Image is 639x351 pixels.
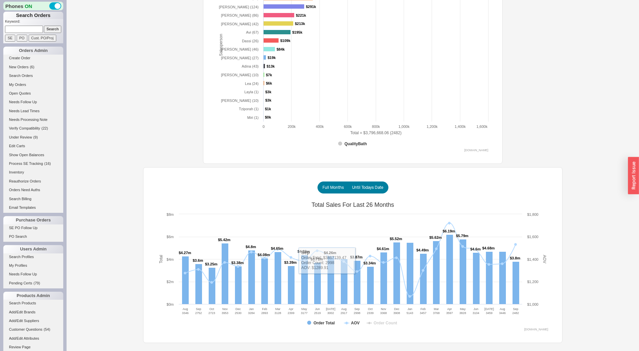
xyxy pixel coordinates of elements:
tspan: 2998 [354,311,360,315]
text: $4m [167,257,174,261]
span: Verify Compatibility [9,126,40,130]
tspan: $5.62m [429,235,442,239]
tspan: [PERSON_NAME] (86) [221,13,259,17]
tspan: Total [159,255,163,263]
div: Purchase Orders [3,216,63,224]
tspan: Apr [289,307,293,311]
a: Reauthorize Orders [3,178,63,185]
tspan: AOV [542,255,547,263]
tspan: Oct [368,307,373,311]
tspan: $4.65m [271,246,284,250]
span: ON [25,3,32,10]
tspan: 3597 [446,311,453,315]
tspan: Miri (1) [247,116,259,120]
tspan: $6.19m [443,229,455,233]
tspan: Jan [407,307,412,311]
text: $2m [167,280,174,284]
tspan: Aug [341,307,346,311]
tspan: $6k [266,81,272,85]
span: ( 79 ) [34,281,40,285]
tspan: $4.08m [258,253,270,257]
a: Inventory [3,169,63,176]
tspan: $1k [265,107,271,111]
tspan: $109k [280,39,291,43]
a: New Orders(6) [3,64,63,71]
tspan: 2893 [261,311,268,315]
text: [DOMAIN_NAME] [524,328,548,331]
tspan: [PERSON_NAME] (10) [221,99,259,103]
tspan: 3346 [182,311,189,315]
tspan: $4.49m [416,248,429,252]
tspan: [PERSON_NAME] (10) [221,73,259,77]
tspan: Sep [513,307,518,311]
tspan: Order Count [374,321,397,325]
input: Search [44,26,62,33]
div: Orders Admin [3,47,63,55]
tspan: QualityBath [344,142,367,146]
tspan: Oct [209,307,214,311]
tspan: $195k [292,30,303,34]
a: Create Order [3,55,63,62]
tspan: Adina (43) [242,64,259,68]
tspan: $4.26m [324,251,336,255]
div: Phones [3,2,63,10]
text: 1,000k [398,125,410,129]
tspan: $5.79m [456,234,469,238]
tspan: $0k [265,115,271,119]
tspan: Jun [315,307,320,311]
tspan: $5.42m [218,238,231,242]
a: Search Profiles [3,253,63,260]
tspan: Sep [196,307,201,311]
tspan: Tziporah (1) [239,107,259,111]
tspan: Mar [275,307,281,311]
input: Cust. PO/Proj [29,35,56,42]
tspan: 3953 [222,311,228,315]
text: 600k [344,125,352,129]
a: Search Billing [3,195,63,202]
span: Customer Questions [9,327,42,331]
text: 800k [372,125,380,129]
tspan: 3128 [275,311,281,315]
tspan: 3104 [473,311,479,315]
tspan: Dassi (26) [242,39,259,43]
tspan: May [302,307,308,311]
tspan: 3284 [248,311,255,315]
span: New Orders [9,65,29,69]
tspan: 3177 [301,311,308,315]
tspan: 3446 [499,311,506,315]
tspan: $13k [267,64,275,68]
a: Add/Edit Attributes [3,335,63,342]
text: 0 [263,125,265,129]
tspan: 3368 [380,311,387,315]
a: Pending Certs(79) [3,280,63,287]
tspan: Aug [183,307,188,311]
a: Review Page [3,344,63,351]
span: Process SE Tracking [9,162,43,166]
tspan: Dec [394,307,400,311]
tspan: 3828 [459,311,466,315]
tspan: $4.61m [377,247,389,251]
tspan: Total = $3,796,668.06 (2482) [350,131,402,135]
input: SE [5,35,15,42]
input: PO [17,35,27,42]
a: Needs Lead Times [3,108,63,115]
a: SE PO Follow Up [3,224,63,231]
a: Process SE Tracking(16) [3,160,63,167]
tspan: 2723 [208,311,215,315]
span: ( 9 ) [33,135,38,139]
span: Full Months [322,185,344,190]
tspan: $5.52m [390,237,402,241]
tspan: 2530 [235,311,242,315]
tspan: Feb [262,307,267,311]
text: 1,400k [455,125,466,129]
a: Needs Processing Note [3,116,63,123]
tspan: $4.8m [246,245,256,249]
tspan: $19k [268,56,276,60]
tspan: Order Total [314,321,335,325]
tspan: Salesperson [219,34,223,56]
a: Verify Compatibility(22) [3,125,63,132]
span: ( 6 ) [30,65,34,69]
tspan: $7k [266,73,272,77]
tspan: 2482 [512,311,519,315]
tspan: [DATE] [326,307,335,311]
